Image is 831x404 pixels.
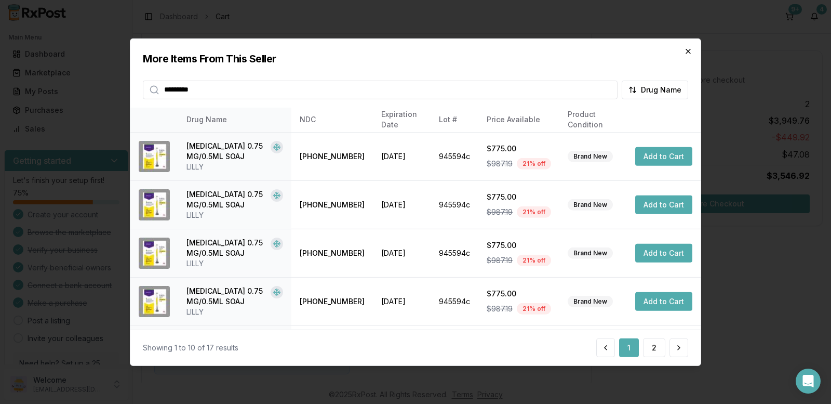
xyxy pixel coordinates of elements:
th: Lot # [431,107,478,132]
button: Add to Cart [635,292,692,311]
div: $775.00 [487,144,551,154]
span: $987.19 [487,304,513,314]
button: Add to Cart [635,196,692,214]
td: 945594c [431,180,478,229]
th: Drug Name [178,107,291,132]
div: 21 % off [517,255,551,266]
span: $987.19 [487,255,513,266]
td: 945594c [431,132,478,180]
button: Add to Cart [635,147,692,166]
div: [MEDICAL_DATA] 0.75 MG/0.5ML SOAJ [186,286,266,307]
div: LILLY [186,162,283,172]
button: Add to Cart [635,244,692,263]
div: LILLY [186,210,283,220]
div: LILLY [186,307,283,317]
div: Brand New [568,247,613,259]
div: 21 % off [517,206,551,218]
td: [PHONE_NUMBER] [291,277,373,325]
div: LILLY [186,258,283,269]
div: Brand New [568,151,613,162]
td: 945594c [431,229,478,277]
img: Trulicity 0.75 MG/0.5ML SOAJ [139,141,170,172]
td: [PHONE_NUMBER] [291,229,373,277]
img: Trulicity 0.75 MG/0.5ML SOAJ [139,189,170,220]
th: Price Available [478,107,559,132]
div: Showing 1 to 10 of 17 results [143,343,238,353]
div: Brand New [568,296,613,307]
img: Trulicity 0.75 MG/0.5ML SOAJ [139,238,170,269]
td: [PHONE_NUMBER] [291,180,373,229]
td: [PHONE_NUMBER] [291,325,373,374]
span: $987.19 [487,207,513,217]
td: [DATE] [373,180,431,229]
div: $775.00 [487,240,551,251]
th: Product Condition [559,107,627,132]
h2: More Items From This Seller [143,51,688,66]
th: Expiration Date [373,107,431,132]
th: NDC [291,107,373,132]
td: 945594c [431,325,478,374]
img: Trulicity 0.75 MG/0.5ML SOAJ [139,286,170,317]
td: [DATE] [373,132,431,180]
td: 945594c [431,277,478,325]
td: [DATE] [373,325,431,374]
div: 21 % off [517,158,551,170]
div: [MEDICAL_DATA] 0.75 MG/0.5ML SOAJ [186,238,266,258]
span: $987.19 [487,159,513,169]
div: 21 % off [517,303,551,315]
button: 2 [643,338,665,357]
button: Drug Name [622,80,688,99]
div: $775.00 [487,289,551,299]
td: [DATE] [373,277,431,325]
div: $775.00 [487,192,551,202]
button: 1 [619,338,639,357]
div: [MEDICAL_DATA] 0.75 MG/0.5ML SOAJ [186,189,266,210]
td: [DATE] [373,229,431,277]
span: Drug Name [641,84,681,95]
div: Brand New [568,199,613,211]
td: [PHONE_NUMBER] [291,132,373,180]
div: [MEDICAL_DATA] 0.75 MG/0.5ML SOAJ [186,141,266,162]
